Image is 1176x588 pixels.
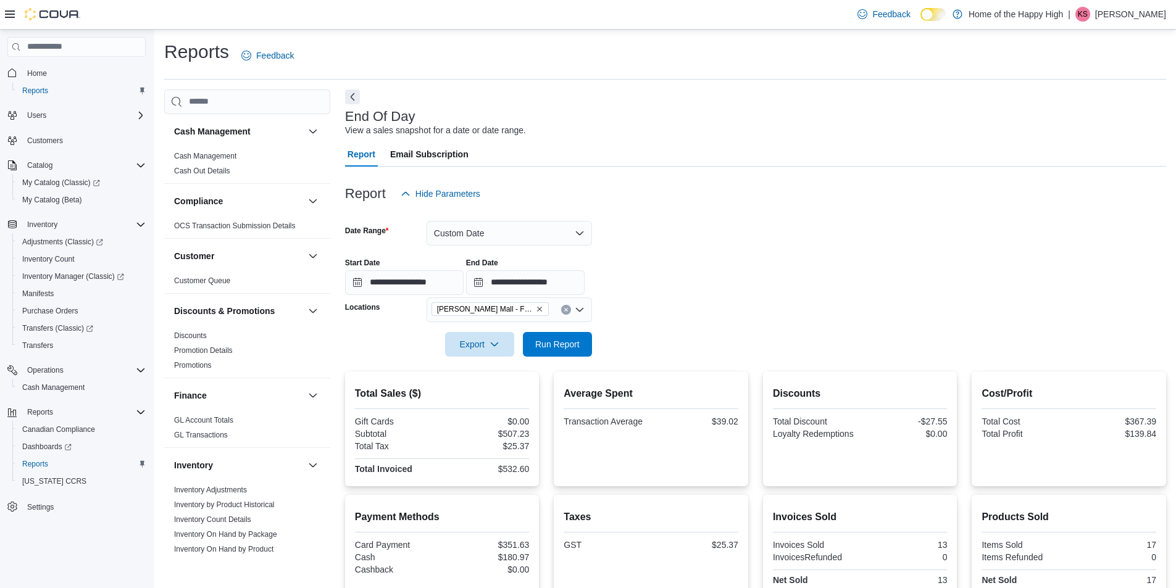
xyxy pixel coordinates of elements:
[17,252,80,267] a: Inventory Count
[174,305,303,317] button: Discounts & Promotions
[17,175,146,190] span: My Catalog (Classic)
[22,424,95,434] span: Canadian Compliance
[982,386,1156,401] h2: Cost/Profit
[174,250,214,262] h3: Customer
[174,545,273,553] a: Inventory On Hand by Product
[22,306,78,316] span: Purchase Orders
[17,321,146,336] span: Transfers (Classic)
[773,540,857,550] div: Invoices Sold
[7,59,146,548] nav: Complex example
[22,133,68,148] a: Customers
[415,188,480,200] span: Hide Parameters
[2,497,151,515] button: Settings
[306,194,320,209] button: Compliance
[355,386,530,401] h2: Total Sales ($)
[27,502,54,512] span: Settings
[12,285,151,302] button: Manifests
[396,181,485,206] button: Hide Parameters
[2,362,151,379] button: Operations
[174,167,230,175] a: Cash Out Details
[174,276,230,285] a: Customer Queue
[17,234,108,249] a: Adjustments (Classic)
[345,89,360,104] button: Next
[164,273,330,293] div: Customer
[982,552,1066,562] div: Items Refunded
[348,142,375,167] span: Report
[17,269,129,284] a: Inventory Manager (Classic)
[27,160,52,170] span: Catalog
[174,346,233,355] a: Promotion Details
[12,302,151,320] button: Purchase Orders
[445,332,514,357] button: Export
[17,175,105,190] a: My Catalog (Classic)
[355,429,440,439] div: Subtotal
[22,499,146,514] span: Settings
[17,269,146,284] span: Inventory Manager (Classic)
[174,276,230,286] span: Customer Queue
[2,107,151,124] button: Users
[17,457,53,471] a: Reports
[22,363,146,378] span: Operations
[174,431,228,439] a: GL Transactions
[174,389,207,402] h3: Finance
[22,158,57,173] button: Catalog
[2,216,151,233] button: Inventory
[174,125,303,138] button: Cash Management
[174,305,275,317] h3: Discounts & Promotions
[12,473,151,490] button: [US_STATE] CCRS
[12,320,151,337] a: Transfers (Classic)
[17,252,146,267] span: Inventory Count
[22,323,93,333] span: Transfers (Classic)
[17,304,146,318] span: Purchase Orders
[564,540,648,550] div: GST
[432,302,549,316] span: Stettler - Stettler Mall - Fire & Flower
[564,510,738,524] h2: Taxes
[174,529,277,539] span: Inventory On Hand by Package
[17,234,146,249] span: Adjustments (Classic)
[12,455,151,473] button: Reports
[174,221,296,231] span: OCS Transaction Submission Details
[535,338,580,350] span: Run Report
[773,552,857,562] div: InvoicesRefunded
[22,405,146,420] span: Reports
[872,8,910,20] span: Feedback
[564,386,738,401] h2: Average Spent
[982,540,1066,550] div: Items Sold
[17,83,146,98] span: Reports
[536,305,543,313] button: Remove Stettler - Stettler Mall - Fire & Flower from selection in this group
[1072,552,1156,562] div: 0
[17,321,98,336] a: Transfers (Classic)
[17,380,90,395] a: Cash Management
[27,365,64,375] span: Operations
[22,65,146,81] span: Home
[174,125,251,138] h3: Cash Management
[773,575,808,585] strong: Net Sold
[174,515,251,524] a: Inventory Count Details
[174,459,213,471] h3: Inventory
[22,363,69,378] button: Operations
[22,158,146,173] span: Catalog
[345,302,380,312] label: Locations
[17,83,53,98] a: Reports
[306,388,320,403] button: Finance
[773,510,948,524] h2: Invoices Sold
[654,416,738,426] div: $39.02
[862,540,947,550] div: 13
[164,413,330,447] div: Finance
[174,416,233,424] a: GL Account Totals
[22,383,85,392] span: Cash Management
[12,337,151,354] button: Transfers
[22,217,62,232] button: Inventory
[17,422,100,437] a: Canadian Compliance
[236,43,299,68] a: Feedback
[523,332,592,357] button: Run Report
[256,49,294,62] span: Feedback
[27,407,53,417] span: Reports
[27,110,46,120] span: Users
[306,249,320,263] button: Customer
[174,415,233,425] span: GL Account Totals
[22,405,58,420] button: Reports
[27,220,57,230] span: Inventory
[12,379,151,396] button: Cash Management
[561,305,571,315] button: Clear input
